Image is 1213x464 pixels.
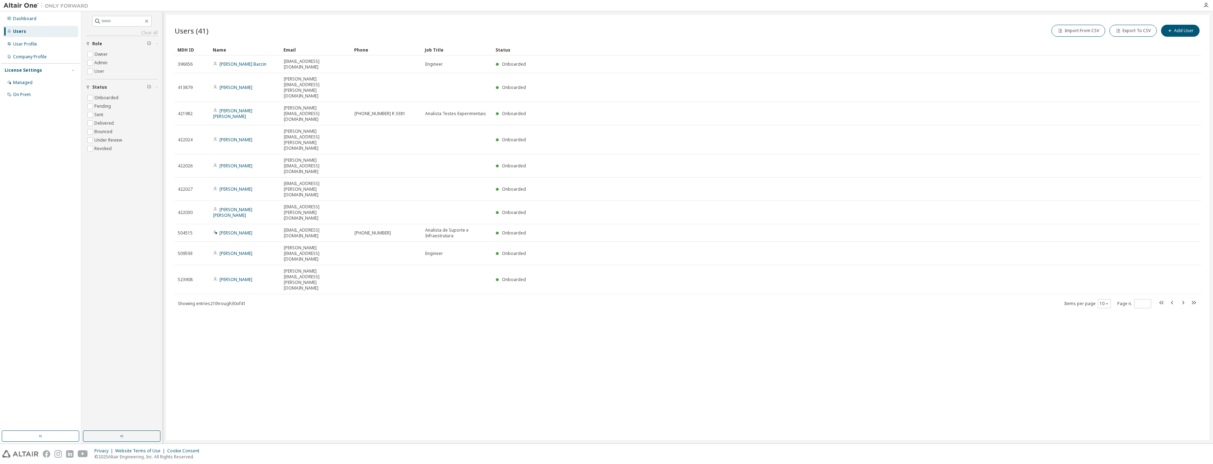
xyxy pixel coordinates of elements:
span: Page n. [1117,299,1151,308]
label: Bounced [94,127,114,136]
a: [PERSON_NAME] [PERSON_NAME] [213,207,252,218]
div: Status [496,44,1164,55]
button: Role [86,36,158,52]
span: [EMAIL_ADDRESS][DOMAIN_NAME] [284,59,348,70]
span: 422026 [178,163,193,169]
span: 421982 [178,111,193,117]
label: Onboarded [94,94,120,102]
span: Engineer [425,251,443,256]
span: [PHONE_NUMBER] [354,230,391,236]
a: [PERSON_NAME] [219,276,252,282]
img: altair_logo.svg [2,450,39,458]
span: Onboarded [502,250,526,256]
img: instagram.svg [54,450,62,458]
span: 509593 [178,251,193,256]
span: [PERSON_NAME][EMAIL_ADDRESS][PERSON_NAME][DOMAIN_NAME] [284,76,348,99]
a: [PERSON_NAME] [219,137,252,143]
div: Email [283,44,348,55]
span: [PERSON_NAME][EMAIL_ADDRESS][PERSON_NAME][DOMAIN_NAME] [284,129,348,151]
span: Role [92,41,102,47]
span: Onboarded [502,209,526,215]
p: © 2025 Altair Engineering, Inc. All Rights Reserved. [94,454,204,460]
a: [PERSON_NAME] [219,163,252,169]
img: linkedin.svg [66,450,74,458]
span: Status [92,84,107,90]
span: [PERSON_NAME][EMAIL_ADDRESS][DOMAIN_NAME] [284,245,348,262]
div: Company Profile [13,54,47,60]
span: Onboarded [502,276,526,282]
span: Analista de Suporte e Infraestrutura [425,227,490,239]
span: Analista Testes Experimentais [425,111,486,117]
button: Status [86,79,158,95]
span: [EMAIL_ADDRESS][DOMAIN_NAME] [284,227,348,239]
img: facebook.svg [43,450,50,458]
div: License Settings [5,67,42,73]
span: 504515 [178,230,193,236]
a: [PERSON_NAME] [219,186,252,192]
a: [PERSON_NAME] [219,84,252,90]
span: Onboarded [502,137,526,143]
div: Users [13,29,26,34]
div: Cookie Consent [167,448,204,454]
label: Delivered [94,119,115,127]
span: 523908 [178,277,193,282]
span: Onboarded [502,111,526,117]
a: [PERSON_NAME] [219,230,252,236]
span: Onboarded [502,186,526,192]
img: youtube.svg [78,450,88,458]
span: 396656 [178,61,193,67]
span: Clear filter [147,41,151,47]
a: [PERSON_NAME] [219,250,252,256]
span: Onboarded [502,61,526,67]
span: [PERSON_NAME][EMAIL_ADDRESS][DOMAIN_NAME] [284,105,348,122]
div: Website Terms of Use [115,448,167,454]
button: 10 [1100,301,1109,307]
a: [PERSON_NAME] [PERSON_NAME] [213,108,252,119]
label: Under Review [94,136,123,144]
span: Onboarded [502,84,526,90]
span: 422024 [178,137,193,143]
button: Import From CSV [1051,25,1105,37]
div: MDH ID [177,44,207,55]
span: 422027 [178,186,193,192]
div: Privacy [94,448,115,454]
span: [PHONE_NUMBER] R 3381 [354,111,405,117]
label: Pending [94,102,112,111]
span: Onboarded [502,230,526,236]
label: User [94,67,106,76]
span: 422030 [178,210,193,215]
span: [EMAIL_ADDRESS][PERSON_NAME][DOMAIN_NAME] [284,204,348,221]
span: Showing entries 21 through 30 of 41 [178,301,246,307]
span: 413879 [178,85,193,90]
img: Altair One [4,2,92,9]
a: Clear all [86,30,158,36]
button: Export To CSV [1109,25,1157,37]
button: Add User [1161,25,1200,37]
label: Sent [94,111,105,119]
span: Users (41) [175,26,209,36]
a: [PERSON_NAME] Baccin [219,61,266,67]
span: Engineer [425,61,443,67]
span: Clear filter [147,84,151,90]
div: Dashboard [13,16,36,22]
span: [PERSON_NAME][EMAIL_ADDRESS][PERSON_NAME][DOMAIN_NAME] [284,268,348,291]
label: Owner [94,50,109,59]
div: Job Title [425,44,490,55]
div: Phone [354,44,419,55]
span: [EMAIL_ADDRESS][PERSON_NAME][DOMAIN_NAME] [284,181,348,198]
label: Admin [94,59,109,67]
span: [PERSON_NAME][EMAIL_ADDRESS][DOMAIN_NAME] [284,157,348,174]
span: Items per page [1064,299,1111,308]
span: Onboarded [502,163,526,169]
div: Name [213,44,278,55]
div: User Profile [13,41,37,47]
label: Revoked [94,144,113,153]
div: Managed [13,80,33,85]
div: On Prem [13,92,31,97]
